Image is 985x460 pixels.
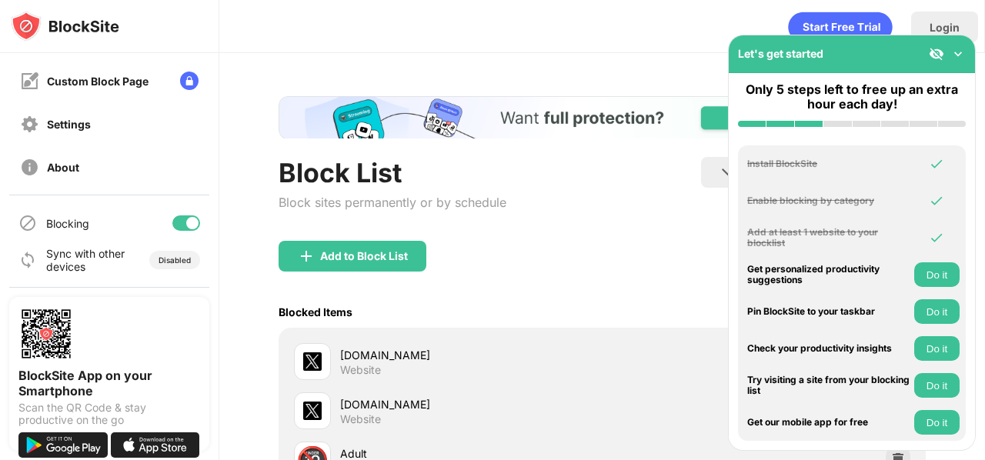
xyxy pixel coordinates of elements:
[11,11,119,42] img: logo-blocksite.svg
[340,347,603,363] div: [DOMAIN_NAME]
[930,21,960,34] div: Login
[914,262,960,287] button: Do it
[18,432,108,458] img: get-it-on-google-play.svg
[747,375,910,397] div: Try visiting a site from your blocking list
[18,251,37,269] img: sync-icon.svg
[340,412,381,426] div: Website
[747,306,910,317] div: Pin BlockSite to your taskbar
[111,432,200,458] img: download-on-the-app-store.svg
[747,343,910,354] div: Check your productivity insights
[47,161,79,174] div: About
[929,156,944,172] img: omni-check.svg
[320,250,408,262] div: Add to Block List
[950,46,966,62] img: omni-setup-toggle.svg
[340,363,381,377] div: Website
[303,352,322,371] img: favicons
[738,82,966,112] div: Only 5 steps left to free up an extra hour each day!
[914,410,960,435] button: Do it
[747,195,910,206] div: Enable blocking by category
[46,217,89,230] div: Blocking
[747,158,910,169] div: Install BlockSite
[279,157,506,188] div: Block List
[279,305,352,318] div: Blocked Items
[20,72,39,91] img: customize-block-page-off.svg
[747,227,910,249] div: Add at least 1 website to your blocklist
[18,402,200,426] div: Scan the QR Code & stay productive on the go
[20,158,39,177] img: about-off.svg
[738,47,823,60] div: Let's get started
[340,396,603,412] div: [DOMAIN_NAME]
[20,115,39,134] img: settings-off.svg
[18,306,74,362] img: options-page-qr-code.png
[47,118,91,131] div: Settings
[914,336,960,361] button: Do it
[747,417,910,428] div: Get our mobile app for free
[914,299,960,324] button: Do it
[159,255,191,265] div: Disabled
[747,264,910,286] div: Get personalized productivity suggestions
[18,368,200,398] div: BlockSite App on your Smartphone
[46,247,125,273] div: Sync with other devices
[929,46,944,62] img: eye-not-visible.svg
[914,373,960,398] button: Do it
[279,96,926,138] iframe: Banner
[929,230,944,245] img: omni-check.svg
[279,195,506,210] div: Block sites permanently or by schedule
[788,12,893,42] div: animation
[18,214,37,232] img: blocking-icon.svg
[303,402,322,420] img: favicons
[180,72,199,90] img: lock-menu.svg
[929,193,944,208] img: omni-check.svg
[47,75,149,88] div: Custom Block Page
